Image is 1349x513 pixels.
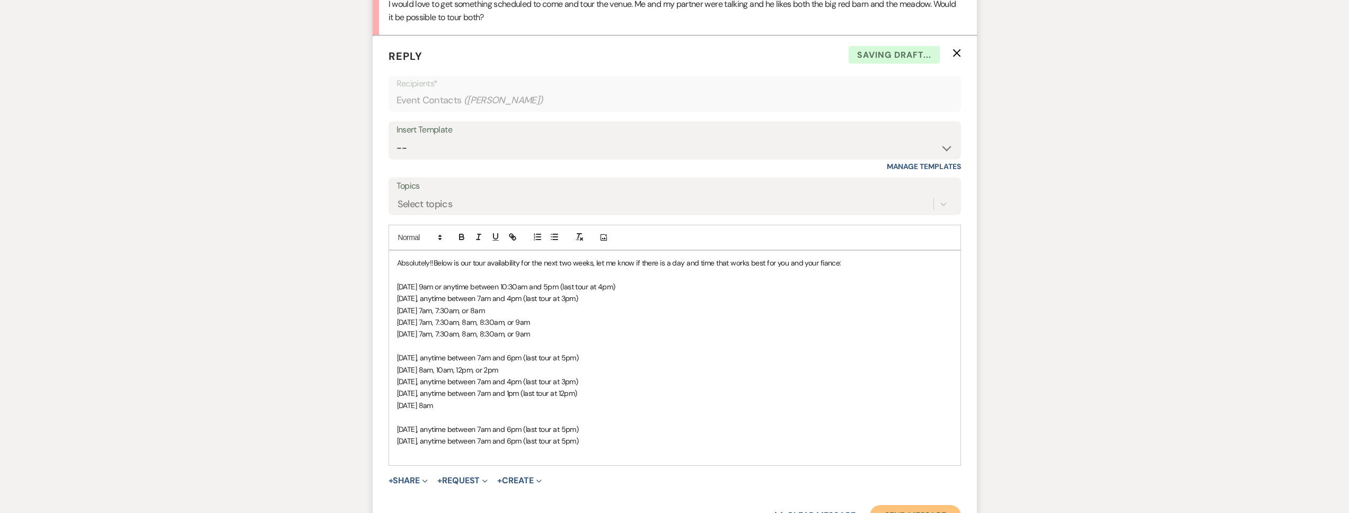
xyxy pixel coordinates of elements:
span: + [497,476,502,485]
span: Saving draft... [849,46,940,64]
div: Insert Template [396,122,953,138]
span: [DATE] 7am, 7:30am, or 8am [397,306,484,315]
span: [DATE], anytime between 7am and 1pm (last tour at 12pm) [397,388,577,398]
button: Create [497,476,541,485]
span: Below is our tour availability for the next two weeks, let me know if there is a day and time tha... [434,258,841,268]
span: Reply [389,49,422,63]
span: [DATE], anytime between 7am and 6pm (last tour at 5pm) [397,424,579,434]
span: [DATE], anytime between 7am and 6pm (last tour at 5pm) [397,436,579,446]
p: Absolutely!! [397,257,953,269]
button: Share [389,476,428,485]
a: Manage Templates [887,162,961,171]
span: [DATE] 8am, 10am, 12pm, or 2pm [397,365,498,375]
span: [DATE], anytime between 7am and 4pm (last tour at 3pm) [397,377,578,386]
span: [DATE], anytime between 7am and 4pm (last tour at 3pm) [397,294,578,303]
span: ( [PERSON_NAME] ) [464,93,543,108]
div: Select topics [398,197,453,211]
span: [DATE] 7am, 7:30am, 8am, 8:30am, or 9am [397,317,530,327]
span: [DATE] 7am, 7:30am, 8am, 8:30am, or 9am [397,329,530,339]
span: + [389,476,393,485]
span: [DATE], anytime between 7am and 6pm (last tour at 5pm) [397,353,579,362]
span: [DATE] 9am or anytime between 10:30am and 5pm (last tour at 4pm) [397,282,615,291]
label: Topics [396,179,953,194]
p: Recipients* [396,77,953,91]
span: + [437,476,442,485]
button: Request [437,476,488,485]
div: Event Contacts [396,90,953,111]
span: [DATE] 8am [397,401,433,410]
